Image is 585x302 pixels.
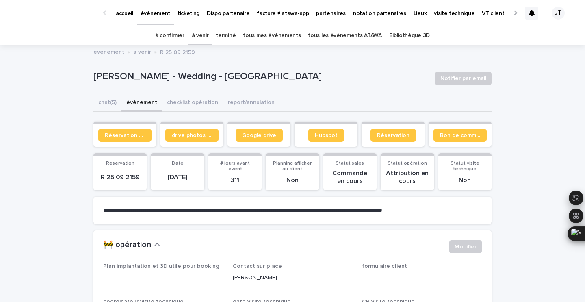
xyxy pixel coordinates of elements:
span: Hubspot [315,133,338,138]
p: - [362,274,482,282]
p: R 25 09 2159 [98,174,142,181]
p: Non [271,176,314,184]
button: événement [121,95,162,112]
span: Bon de commande [440,133,480,138]
button: 🚧 opération [103,240,160,250]
span: Planning afficher au client [273,161,312,172]
span: Notifier par email [440,74,486,83]
p: [PERSON_NAME] [233,274,353,282]
button: Modifier [449,240,482,253]
span: Date [172,161,184,166]
a: drive photos coordinateur [165,129,219,142]
span: Statut visite technique [451,161,479,172]
h2: 🚧 opération [103,240,151,250]
a: à venir [192,26,209,45]
a: à venir [133,47,151,56]
span: Modifier [455,243,477,251]
p: [DATE] [156,174,199,181]
span: Réservation client [105,133,145,138]
span: Contact sur place [233,263,282,269]
a: Bon de commande [433,129,487,142]
a: événement [93,47,124,56]
p: Attribution en cours [386,169,429,185]
p: R 25 09 2159 [160,47,195,56]
p: Non [443,176,487,184]
p: [PERSON_NAME] - Wedding - [GEOGRAPHIC_DATA] [93,71,429,83]
a: Réservation [370,129,416,142]
p: 311 [213,176,257,184]
p: - [103,274,223,282]
span: Réservation [377,133,409,138]
button: checklist opération [162,95,223,112]
span: Google drive [242,133,276,138]
span: # jours avant event [220,161,250,172]
a: tous les événements ATAWA [308,26,381,45]
div: JT [552,7,565,20]
a: Google drive [236,129,283,142]
button: chat (5) [93,95,121,112]
button: report/annulation [223,95,279,112]
a: tous mes événements [243,26,301,45]
a: Hubspot [308,129,344,142]
span: Statut opération [388,161,427,166]
span: drive photos coordinateur [172,133,212,138]
a: Réservation client [98,129,152,142]
a: Bibliothèque 3D [389,26,430,45]
img: Ls34BcGeRexTGTNfXpUC [16,5,95,21]
button: Notifier par email [435,72,492,85]
span: Plan implantation et 3D utile pour booking [103,263,219,269]
a: terminé [216,26,236,45]
p: Commande en cours [328,169,372,185]
span: Statut sales [336,161,364,166]
span: Reservation [106,161,134,166]
a: à confirmer [155,26,184,45]
span: formulaire client [362,263,407,269]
